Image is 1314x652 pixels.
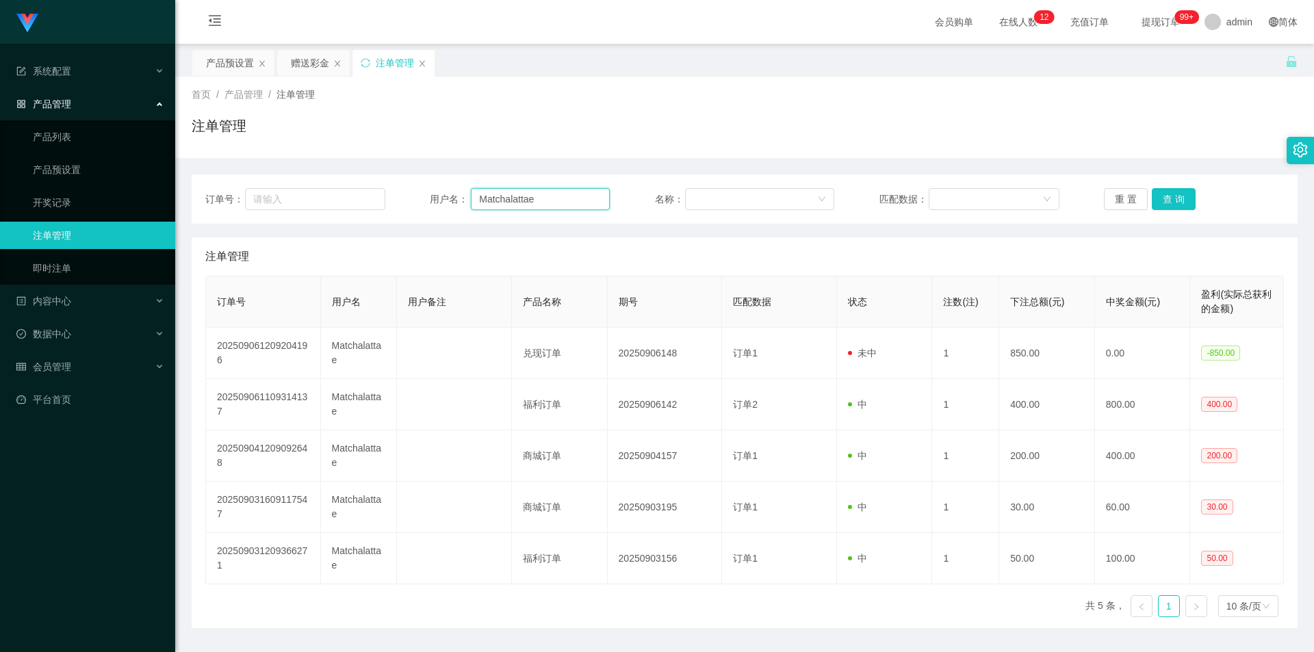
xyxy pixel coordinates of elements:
td: 60.00 [1095,482,1191,533]
td: 200.00 [999,430,1095,482]
td: 400.00 [1095,430,1191,482]
span: 充值订单 [1064,17,1116,27]
sup: 1097 [1174,10,1199,24]
td: 20250903156 [608,533,723,584]
img: logo.9652507e.png [16,14,38,33]
i: 图标: form [16,66,26,76]
span: 未中 [848,348,877,358]
td: 20250906142 [608,379,723,430]
p: 1 [1040,10,1044,24]
span: 匹配数据： [879,192,929,207]
span: 订单2 [733,399,758,410]
span: 400.00 [1201,397,1237,412]
span: 中 [848,501,867,512]
i: 图标: check-circle-o [16,329,26,339]
i: 图标: unlock [1285,55,1298,68]
i: 图标: down [1043,195,1051,205]
a: 注单管理 [33,222,164,249]
td: 850.00 [999,328,1095,379]
i: 图标: down [1262,602,1270,612]
i: 图标: global [1269,17,1278,27]
div: 产品预设置 [206,50,254,76]
span: 订单号： [205,192,245,207]
td: 商城订单 [512,430,608,482]
td: 50.00 [999,533,1095,584]
i: 图标: setting [1293,142,1308,157]
span: 中 [848,553,867,564]
span: 订单1 [733,553,758,564]
td: 1 [932,430,999,482]
li: 上一页 [1131,595,1152,617]
td: 商城订单 [512,482,608,533]
span: 注数(注) [943,296,978,307]
i: 图标: right [1192,603,1200,611]
div: 赠送彩金 [291,50,329,76]
td: 1 [932,379,999,430]
sup: 12 [1034,10,1054,24]
td: 20250904157 [608,430,723,482]
td: 兑现订单 [512,328,608,379]
span: 中奖金额(元) [1106,296,1160,307]
a: 产品列表 [33,123,164,151]
span: 用户备注 [408,296,446,307]
div: 注单管理 [376,50,414,76]
td: 0.00 [1095,328,1191,379]
span: 数据中心 [16,328,71,339]
a: 开奖记录 [33,189,164,216]
td: 福利订单 [512,533,608,584]
li: 下一页 [1185,595,1207,617]
td: 400.00 [999,379,1095,430]
i: 图标: close [258,60,266,68]
span: 期号 [619,296,638,307]
i: 图标: appstore-o [16,99,26,109]
i: 图标: table [16,362,26,371]
a: 即时注单 [33,255,164,282]
span: -850.00 [1201,345,1240,361]
span: 产品名称 [523,296,561,307]
td: 20250906148 [608,328,723,379]
a: 产品预设置 [33,156,164,183]
span: 系统配置 [16,66,71,77]
span: 状态 [848,296,867,307]
i: 图标: menu-fold [192,1,238,44]
a: 1 [1159,596,1179,616]
div: 10 条/页 [1226,596,1261,616]
span: 订单1 [733,501,758,512]
i: 图标: close [418,60,426,68]
span: 名称： [655,192,685,207]
td: 202509061209204196 [206,328,321,379]
a: 图标: dashboard平台首页 [16,386,164,413]
td: 202509031209366271 [206,533,321,584]
td: Matchalattae [321,430,398,482]
p: 2 [1044,10,1049,24]
span: 内容中心 [16,296,71,307]
td: 800.00 [1095,379,1191,430]
td: 1 [932,328,999,379]
td: 202509031609117547 [206,482,321,533]
span: 注单管理 [276,89,315,100]
span: 匹配数据 [733,296,771,307]
span: 在线人数 [992,17,1044,27]
span: 首页 [192,89,211,100]
span: 订单1 [733,450,758,461]
span: 200.00 [1201,448,1237,463]
span: 30.00 [1201,499,1233,514]
td: Matchalattae [321,482,398,533]
i: 图标: left [1137,603,1146,611]
td: Matchalattae [321,533,398,584]
input: 请输入 [471,188,610,210]
td: 202509041209092648 [206,430,321,482]
i: 图标: sync [361,58,370,68]
i: 图标: down [818,195,826,205]
i: 图标: profile [16,296,26,306]
button: 查 询 [1152,188,1196,210]
span: / [268,89,271,100]
span: 产品管理 [224,89,263,100]
span: 用户名 [332,296,361,307]
span: 产品管理 [16,99,71,109]
li: 共 5 条， [1085,595,1125,617]
span: 中 [848,450,867,461]
td: 30.00 [999,482,1095,533]
span: 订单号 [217,296,246,307]
span: 下注总额(元) [1010,296,1064,307]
